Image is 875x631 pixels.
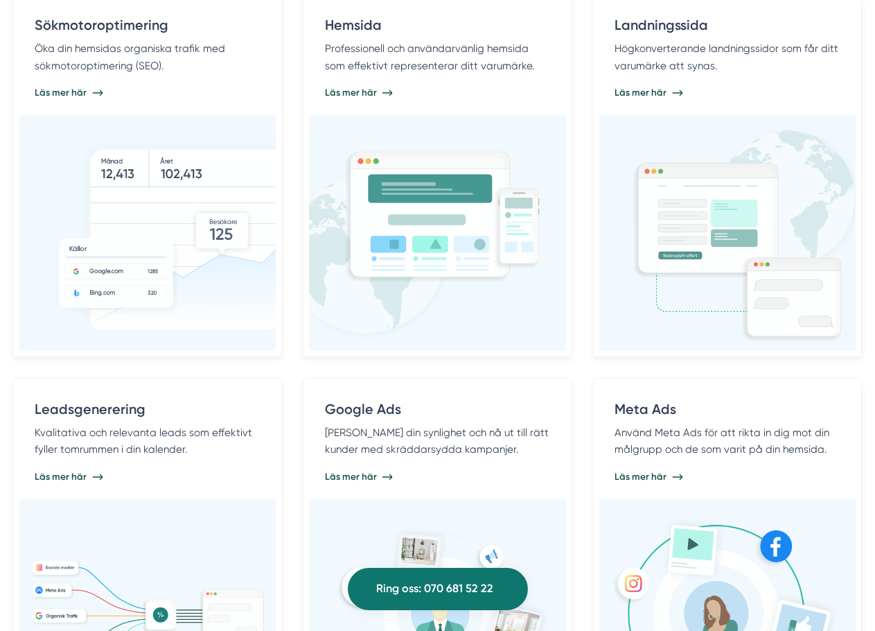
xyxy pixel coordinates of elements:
[35,400,260,425] h4: Leadsgenerering
[615,16,840,41] h4: Landningssida
[376,580,493,598] span: Ring oss: 070 681 52 22
[35,40,260,74] p: Öka din hemsidas organiska trafik med sökmotoroptimering (SEO).
[630,122,867,344] img: Landningssida för bygg- och tjänsteföretag.
[35,16,260,41] h4: Sökmotoroptimering
[615,470,666,483] span: Läs mer här
[325,16,550,41] h4: Hemsida
[35,86,87,99] span: Läs mer här
[278,149,541,345] img: Hemsida för bygg- och tjänsteföretag.
[325,400,550,425] h4: Google Ads
[35,424,260,458] p: Kvalitativa och relevanta leads som effektivt fyller tomrummen i din kalender.
[58,130,328,336] img: Sökmotoroptimering för bygg- och tjänsteföretag.
[615,40,840,74] p: Högkonverterande landningssidor som får ditt varumärke att synas.
[325,86,377,99] span: Läs mer här
[35,470,87,483] span: Läs mer här
[615,424,840,458] p: Använd Meta Ads för att rikta in dig mot din målgrupp och de som varit på din hemsida.
[325,424,550,458] p: [PERSON_NAME] din synlighet och nå ut till rätt kunder med skräddarsydda kampanjer.
[325,40,550,74] p: Professionell och användarvänlig hemsida som effektivt representerar ditt varumärke.
[325,470,377,483] span: Läs mer här
[615,400,840,425] h4: Meta Ads
[348,568,528,610] a: Ring oss: 070 681 52 22
[615,86,666,99] span: Läs mer här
